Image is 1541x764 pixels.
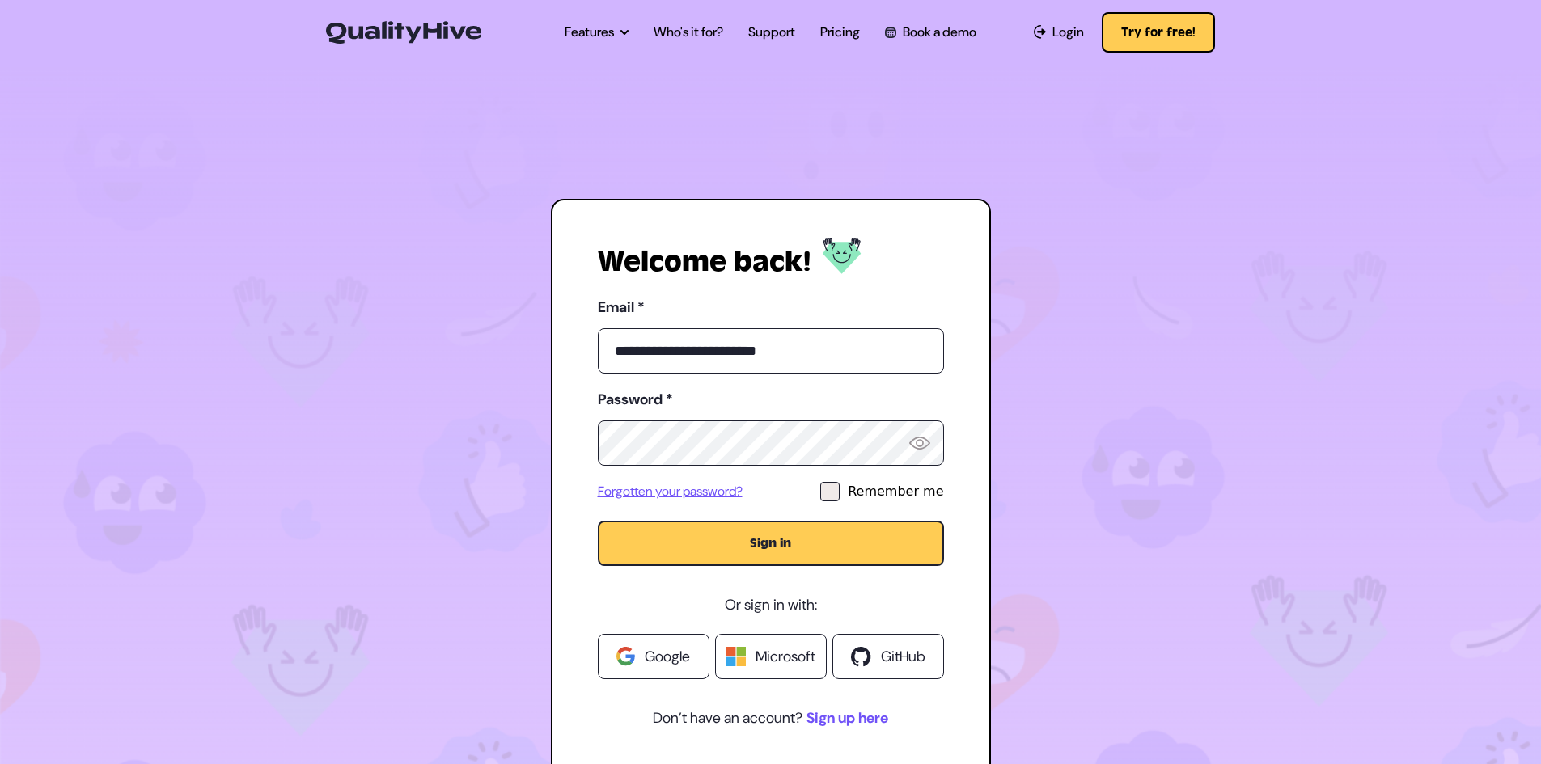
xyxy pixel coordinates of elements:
[1102,12,1215,53] button: Try for free!
[832,634,944,679] a: GitHub
[598,482,743,501] a: Forgotten your password?
[598,294,944,320] label: Email *
[848,482,943,501] div: Remember me
[851,647,871,667] img: Github
[616,647,635,666] img: Google
[1052,23,1084,42] span: Login
[598,386,944,412] label: Password *
[748,23,795,42] a: Support
[565,23,629,42] a: Features
[598,705,944,731] p: Don’t have an account?
[726,647,746,666] img: Windows
[885,27,895,37] img: Book a QualityHive Demo
[715,634,827,679] a: Microsoft
[598,634,709,679] a: Google
[598,592,944,618] p: Or sign in with:
[820,23,860,42] a: Pricing
[598,246,811,278] h1: Welcome back!
[756,645,815,668] span: Microsoft
[823,238,862,274] img: Log in to QualityHive
[909,437,930,450] img: Reveal Password
[654,23,723,42] a: Who's it for?
[326,21,481,44] img: QualityHive - Bug Tracking Tool
[881,645,925,668] span: GitHub
[645,645,690,668] span: Google
[598,521,944,566] button: Sign in
[806,705,888,731] a: Sign up here
[1034,23,1085,42] a: Login
[885,23,976,42] a: Book a demo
